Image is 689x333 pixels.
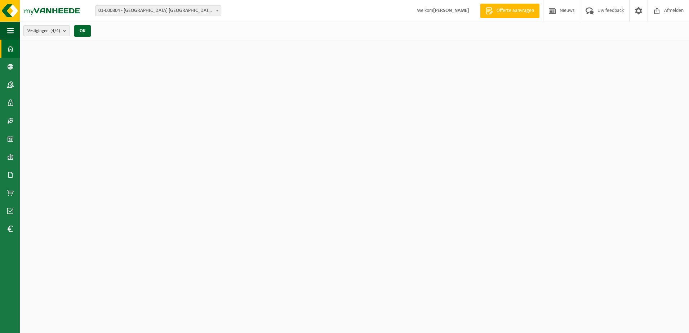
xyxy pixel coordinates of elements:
[95,6,221,16] span: 01-000804 - TARKETT NV - WAALWIJK
[74,25,91,37] button: OK
[433,8,469,13] strong: [PERSON_NAME]
[480,4,539,18] a: Offerte aanvragen
[27,26,60,36] span: Vestigingen
[95,5,221,16] span: 01-000804 - TARKETT NV - WAALWIJK
[23,25,70,36] button: Vestigingen(4/4)
[495,7,536,14] span: Offerte aanvragen
[50,28,60,33] count: (4/4)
